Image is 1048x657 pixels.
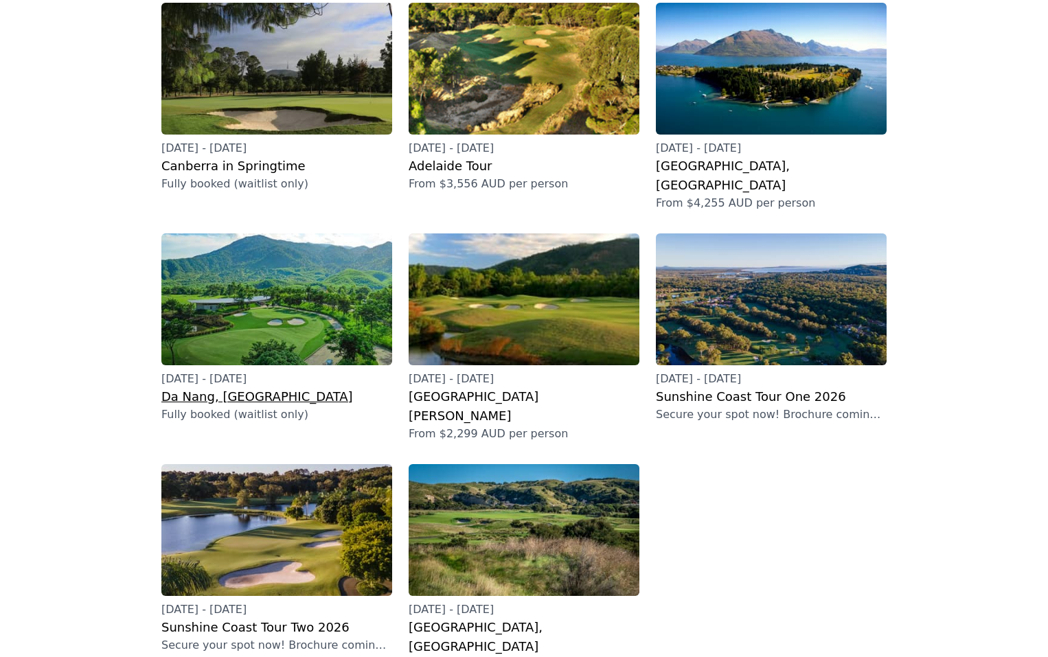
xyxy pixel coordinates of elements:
[409,618,639,656] h2: [GEOGRAPHIC_DATA], [GEOGRAPHIC_DATA]
[161,406,392,423] p: Fully booked (waitlist only)
[161,176,392,192] p: Fully booked (waitlist only)
[161,464,392,654] a: [DATE] - [DATE]Sunshine Coast Tour Two 2026Secure your spot now! Brochure coming soon
[161,601,392,618] p: [DATE] - [DATE]
[656,3,887,211] a: [DATE] - [DATE][GEOGRAPHIC_DATA], [GEOGRAPHIC_DATA]From $4,255 AUD per person
[409,426,639,442] p: From $2,299 AUD per person
[409,3,639,192] a: [DATE] - [DATE]Adelaide TourFrom $3,556 AUD per person
[656,371,887,387] p: [DATE] - [DATE]
[656,140,887,157] p: [DATE] - [DATE]
[409,233,639,442] a: [DATE] - [DATE][GEOGRAPHIC_DATA][PERSON_NAME]From $2,299 AUD per person
[409,176,639,192] p: From $3,556 AUD per person
[656,195,887,211] p: From $4,255 AUD per person
[656,406,887,423] p: Secure your spot now! Brochure coming soon
[409,387,639,426] h2: [GEOGRAPHIC_DATA][PERSON_NAME]
[656,387,887,406] h2: Sunshine Coast Tour One 2026
[161,637,392,654] p: Secure your spot now! Brochure coming soon
[409,601,639,618] p: [DATE] - [DATE]
[656,157,887,195] h2: [GEOGRAPHIC_DATA], [GEOGRAPHIC_DATA]
[161,140,392,157] p: [DATE] - [DATE]
[161,233,392,423] a: [DATE] - [DATE]Da Nang, [GEOGRAPHIC_DATA]Fully booked (waitlist only)
[161,618,392,637] h2: Sunshine Coast Tour Two 2026
[409,371,639,387] p: [DATE] - [DATE]
[161,371,392,387] p: [DATE] - [DATE]
[409,140,639,157] p: [DATE] - [DATE]
[409,157,639,176] h2: Adelaide Tour
[161,387,392,406] h2: Da Nang, [GEOGRAPHIC_DATA]
[161,157,392,176] h2: Canberra in Springtime
[656,233,887,423] a: [DATE] - [DATE]Sunshine Coast Tour One 2026Secure your spot now! Brochure coming soon
[161,3,392,192] a: [DATE] - [DATE]Canberra in SpringtimeFully booked (waitlist only)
